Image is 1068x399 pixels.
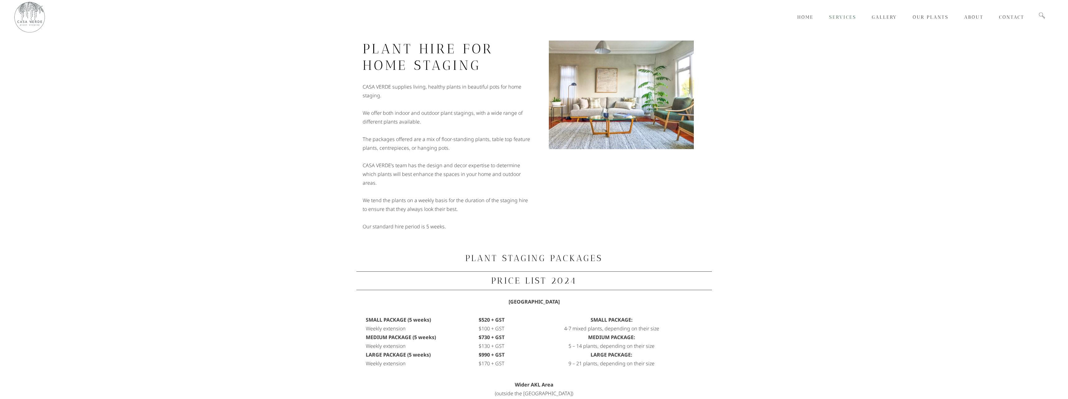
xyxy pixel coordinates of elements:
[515,381,553,388] span: Wider AKL Area
[479,334,505,341] b: $730 + GST
[472,324,504,333] p: $100 + GST
[523,324,700,333] p: 4-7 mixed plants, depending on their size
[363,196,531,213] p: We tend the plants on a weekly basis for the duration of the staging hire to ensure that they alw...
[366,324,454,333] p: Weekly extension
[363,135,531,152] p: The packages offered are a mix of floor-standing plants, table top feature plants, centrepieces, ...
[366,351,431,358] b: LARGE PACKAGE (5 weeks)
[366,334,436,341] b: MEDIUM PACKAGE (5 weeks)
[366,342,454,350] p: Weekly extension
[479,351,505,358] b: $990 + GST
[523,342,700,350] p: 5 – 14 plants, depending on their size
[829,14,856,20] span: Services
[360,252,709,264] h3: PLANT STAGING PACKAGES
[523,350,700,368] p: 9 – 21 plants, depending on their size
[472,359,504,368] p: $170 + GST
[472,342,504,350] p: $130 + GST
[964,14,983,20] span: About
[591,351,632,358] b: LARGE PACKAGE:
[363,161,531,187] p: CASA VERDE’s team has the design and decor expertise to determine which plants will best enhance ...
[591,316,633,323] span: SMALL PACKAGE:
[999,14,1024,20] span: Contact
[360,275,709,287] h3: PRICE LIST 2024
[366,359,454,368] p: Weekly extension
[872,14,897,20] span: Gallery
[588,334,635,341] b: MEDIUM PACKAGE:
[363,82,531,100] p: CASA VERDE supplies living, healthy plants in beautiful pots for home staging.
[363,109,531,126] p: We offer both indoor and outdoor plant stagings, with a wide range of different plants available.
[479,316,505,323] b: $520 + GST
[363,222,531,231] p: Our standard hire period is 5 weeks.
[366,316,431,323] b: SMALL PACKAGE (5 weeks)
[913,14,949,20] span: Our Plants
[549,41,693,149] img: Plant Hire
[797,14,814,20] span: Home
[360,380,709,398] p: (outside the [GEOGRAPHIC_DATA])
[509,298,560,305] span: [GEOGRAPHIC_DATA]
[363,41,531,74] h2: PLANT HIRE FOR HOME STAGING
